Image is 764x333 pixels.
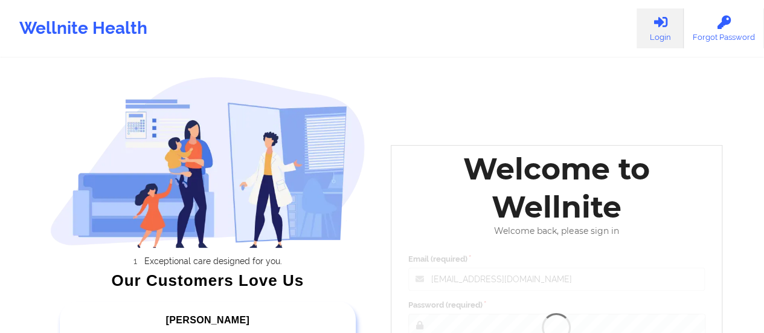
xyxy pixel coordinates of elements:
a: Forgot Password [684,8,764,48]
div: Our Customers Love Us [50,274,365,286]
img: wellnite-auth-hero_200.c722682e.png [50,76,365,248]
a: Login [637,8,684,48]
div: Welcome back, please sign in [400,226,714,236]
div: Welcome to Wellnite [400,150,714,226]
span: [PERSON_NAME] [166,315,249,325]
li: Exceptional care designed for you. [61,256,365,266]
